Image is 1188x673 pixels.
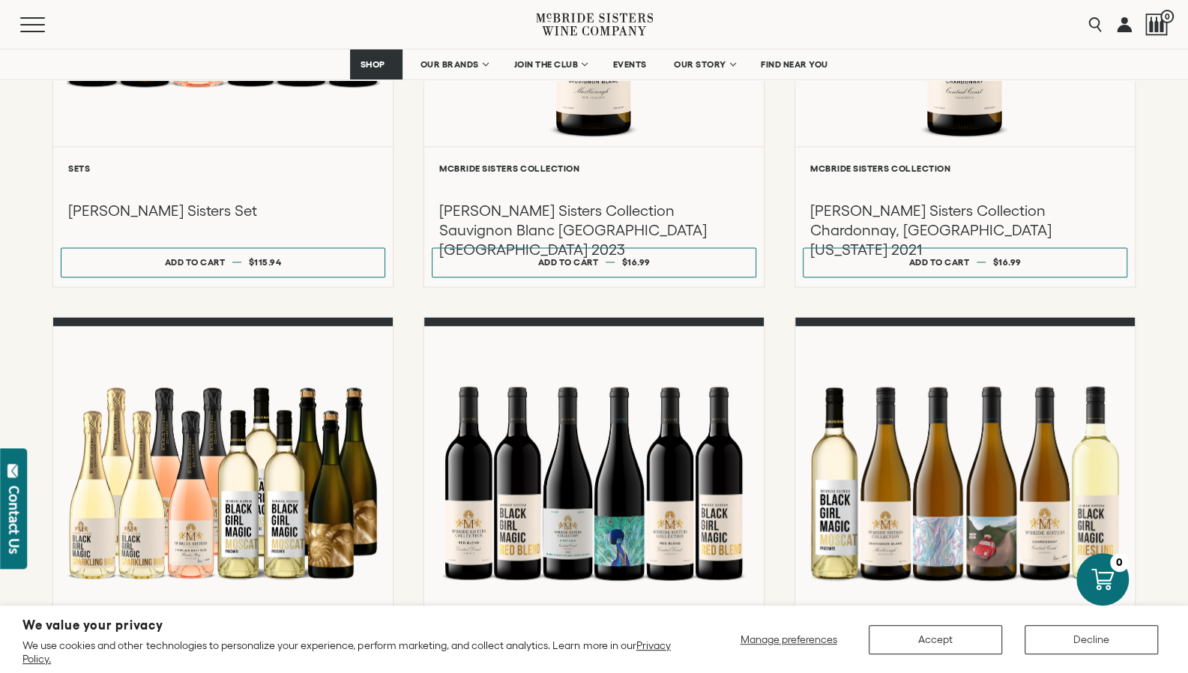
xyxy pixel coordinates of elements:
[7,486,22,554] div: Contact Us
[439,163,749,173] h6: McBride Sisters Collection
[410,49,496,79] a: OUR BRANDS
[992,257,1021,267] span: $16.99
[61,247,385,277] button: Add to cart $115.94
[621,257,650,267] span: $16.99
[674,59,726,70] span: OUR STORY
[432,247,756,277] button: Add to cart $16.99
[761,59,828,70] span: FIND NEAR YOU
[909,251,970,273] div: Add to cart
[664,49,744,79] a: OUR STORY
[538,251,599,273] div: Add to cart
[869,625,1002,654] button: Accept
[22,639,674,666] p: We use cookies and other technologies to personalize your experience, perform marketing, and coll...
[360,59,385,70] span: SHOP
[504,49,596,79] a: JOIN THE CLUB
[249,257,282,267] span: $115.94
[751,49,838,79] a: FIND NEAR YOU
[513,59,578,70] span: JOIN THE CLUB
[1110,553,1129,572] div: 0
[439,201,749,259] h3: [PERSON_NAME] Sisters Collection Sauvignon Blanc [GEOGRAPHIC_DATA] [GEOGRAPHIC_DATA] 2023
[603,49,657,79] a: EVENTS
[803,247,1127,277] button: Add to cart $16.99
[68,201,378,220] h3: [PERSON_NAME] Sisters Set
[613,59,647,70] span: EVENTS
[22,639,671,665] a: Privacy Policy.
[1025,625,1158,654] button: Decline
[68,163,378,173] h6: Sets
[165,251,226,273] div: Add to cart
[740,633,836,645] span: Manage preferences
[731,625,846,654] button: Manage preferences
[22,619,674,632] h2: We value your privacy
[420,59,478,70] span: OUR BRANDS
[810,163,1120,173] h6: McBride Sisters Collection
[20,17,74,32] button: Mobile Menu Trigger
[350,49,402,79] a: SHOP
[1160,10,1174,23] span: 0
[810,201,1120,259] h3: [PERSON_NAME] Sisters Collection Chardonnay, [GEOGRAPHIC_DATA][US_STATE] 2021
